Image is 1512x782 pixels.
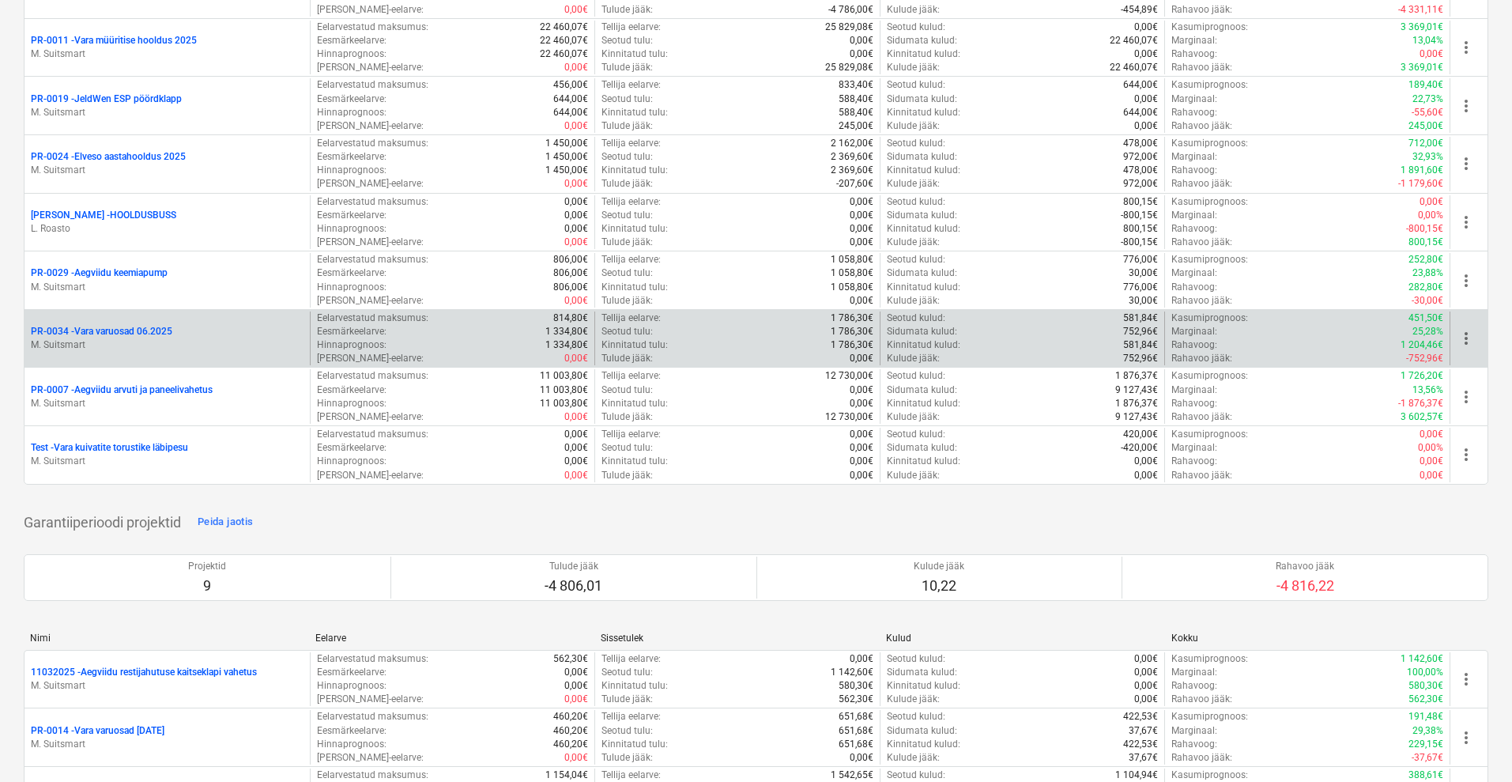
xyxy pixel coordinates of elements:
[1418,209,1443,222] p: 0,00%
[1418,441,1443,455] p: 0,00%
[317,410,424,424] p: [PERSON_NAME]-eelarve :
[887,34,957,47] p: Sidumata kulud :
[1457,387,1476,406] span: more_vert
[887,236,940,249] p: Kulude jääk :
[1115,383,1158,397] p: 9 127,43€
[1171,177,1232,191] p: Rahavoo jääk :
[1123,352,1158,365] p: 752,96€
[825,369,873,383] p: 12 730,00€
[564,352,588,365] p: 0,00€
[887,106,960,119] p: Kinnitatud kulud :
[831,150,873,164] p: 2 369,60€
[1123,253,1158,266] p: 776,00€
[825,21,873,34] p: 25 829,08€
[850,236,873,249] p: 0,00€
[831,164,873,177] p: 2 369,60€
[1171,369,1248,383] p: Kasumiprognoos :
[1171,266,1217,280] p: Marginaal :
[1420,455,1443,468] p: 0,00€
[317,352,424,365] p: [PERSON_NAME]-eelarve :
[887,119,940,133] p: Kulude jääk :
[1408,119,1443,133] p: 245,00€
[1123,150,1158,164] p: 972,00€
[553,312,588,325] p: 814,80€
[601,236,653,249] p: Tulude jääk :
[564,3,588,17] p: 0,00€
[1115,369,1158,383] p: 1 876,37€
[601,93,653,106] p: Seotud tulu :
[887,441,957,455] p: Sidumata kulud :
[1171,397,1217,410] p: Rahavoog :
[887,410,940,424] p: Kulude jääk :
[825,61,873,74] p: 25 829,08€
[317,236,424,249] p: [PERSON_NAME]-eelarve :
[887,325,957,338] p: Sidumata kulud :
[31,209,304,236] div: [PERSON_NAME] -HOOLDUSBUSSL. Roasto
[545,325,588,338] p: 1 334,80€
[31,93,182,106] p: PR-0019 - JeldWen ESP pöördklapp
[1171,325,1217,338] p: Marginaal :
[839,93,873,106] p: 588,40€
[545,137,588,150] p: 1 450,00€
[601,21,661,34] p: Tellija eelarve :
[850,352,873,365] p: 0,00€
[31,93,304,119] div: PR-0019 -JeldWen ESP pöördklappM. Suitsmart
[31,397,304,410] p: M. Suitsmart
[564,61,588,74] p: 0,00€
[1171,455,1217,468] p: Rahavoog :
[1171,209,1217,222] p: Marginaal :
[887,222,960,236] p: Kinnitatud kulud :
[887,137,945,150] p: Seotud kulud :
[1412,266,1443,280] p: 23,88%
[1398,3,1443,17] p: -4 331,11€
[317,150,386,164] p: Eesmärkeelarve :
[317,441,386,455] p: Eesmärkeelarve :
[601,164,668,177] p: Kinnitatud tulu :
[887,195,945,209] p: Seotud kulud :
[317,428,428,441] p: Eelarvestatud maksumus :
[887,78,945,92] p: Seotud kulud :
[1110,61,1158,74] p: 22 460,07€
[317,253,428,266] p: Eelarvestatud maksumus :
[1123,195,1158,209] p: 800,15€
[545,338,588,352] p: 1 334,80€
[31,222,304,236] p: L. Roasto
[317,325,386,338] p: Eesmärkeelarve :
[545,150,588,164] p: 1 450,00€
[564,236,588,249] p: 0,00€
[601,222,668,236] p: Kinnitatud tulu :
[1171,21,1248,34] p: Kasumiprognoos :
[1123,164,1158,177] p: 478,00€
[1457,329,1476,348] span: more_vert
[887,47,960,61] p: Kinnitatud kulud :
[553,78,588,92] p: 456,00€
[564,195,588,209] p: 0,00€
[31,209,176,222] p: [PERSON_NAME] - HOOLDUSBUSS
[1134,21,1158,34] p: 0,00€
[601,106,668,119] p: Kinnitatud tulu :
[564,294,588,308] p: 0,00€
[1420,47,1443,61] p: 0,00€
[887,3,940,17] p: Kulude jääk :
[31,266,168,280] p: PR-0029 - Aegviidu keemiapump
[564,209,588,222] p: 0,00€
[1123,325,1158,338] p: 752,96€
[31,325,172,338] p: PR-0034 - Vara varuosad 06.2025
[1129,266,1158,280] p: 30,00€
[1171,106,1217,119] p: Rahavoog :
[1408,137,1443,150] p: 712,00€
[887,150,957,164] p: Sidumata kulud :
[1408,78,1443,92] p: 189,40€
[31,383,213,397] p: PR-0007 - Aegviidu arvuti ja paneelivahetus
[564,177,588,191] p: 0,00€
[601,137,661,150] p: Tellija eelarve :
[1457,38,1476,57] span: more_vert
[1401,369,1443,383] p: 1 726,20€
[1171,338,1217,352] p: Rahavoog :
[887,455,960,468] p: Kinnitatud kulud :
[317,164,386,177] p: Hinnaprognoos :
[601,150,653,164] p: Seotud tulu :
[1171,93,1217,106] p: Marginaal :
[31,455,304,468] p: M. Suitsmart
[317,369,428,383] p: Eelarvestatud maksumus :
